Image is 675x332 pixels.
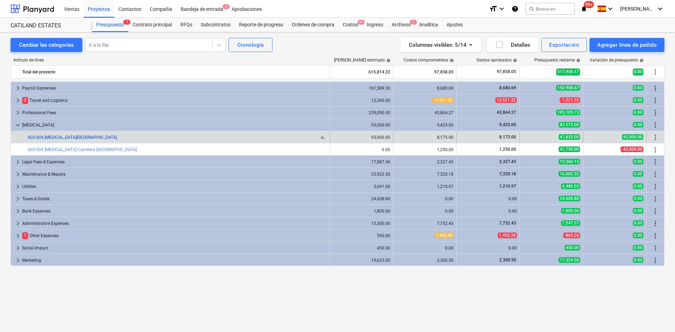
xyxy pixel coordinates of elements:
div: 2,327.43 [396,160,454,164]
span: 450.00 [565,245,580,250]
div: Costos [339,18,362,32]
a: Analítica [415,18,442,32]
div: 23,922.50 [333,172,390,177]
div: Utilities [22,181,327,192]
div: 93,000.00 [333,123,390,128]
div: Detalles [495,40,530,50]
a: Reporte de progreso [235,18,288,32]
span: keyboard_arrow_right [14,219,22,228]
span: 8,175.00 [499,135,517,139]
span: Mas acciones [651,96,660,105]
span: 43,864.27 [496,110,517,115]
div: Presupuesto [92,18,128,32]
div: Gastos aprobados [476,58,517,63]
span: Mas acciones [651,68,660,76]
span: 3 [123,20,130,25]
div: Travel and Logistics [22,95,327,106]
span: Mas acciones [651,182,660,191]
i: keyboard_arrow_down [606,5,615,13]
div: 450.00 [333,246,390,250]
span: Mas acciones [651,207,660,215]
span: 7 [410,20,417,25]
span: 7,752.43 [499,221,517,226]
span: 8,680.69 [499,85,517,90]
button: Columnas visibles:5/14 [400,38,481,52]
span: 1,800.00 [561,208,580,214]
span: 0.00 [633,183,643,189]
span: 99+ [584,1,594,8]
div: RFQs [176,18,197,32]
span: -1,221.32 [560,97,580,103]
span: Mas acciones [651,133,660,142]
span: help [575,58,580,63]
span: 17,324.50 [559,257,580,263]
span: keyboard_arrow_right [14,182,22,191]
div: 1,250.00 [396,147,454,152]
span: Mas acciones [651,121,660,129]
div: 0.00 [396,196,454,201]
div: 239,050.00 [333,110,390,115]
div: [MEDICAL_DATA] [22,119,327,131]
span: 0.00 [633,97,643,103]
button: Detalles [487,38,539,52]
span: 16,602.32 [559,171,580,177]
div: Legal Fees & Expenses [22,156,327,168]
span: Mas acciones [651,109,660,117]
span: 0.00 [633,233,643,238]
button: Exportación [541,38,587,52]
div: Cambiar las categorías [19,40,74,50]
div: Ajustes [442,18,467,32]
div: 8,680.69 [396,86,454,91]
a: Contrato principal [128,18,176,32]
span: 1,455.26 [498,233,517,238]
div: Chat Widget [640,298,675,332]
div: Columnas visibles : 5/14 [409,40,473,50]
span: 1,455.26 [435,233,454,238]
a: Ordenes de compra [288,18,339,32]
div: 24,608.80 [333,196,390,201]
div: 1,210.97 [396,184,454,189]
span: help [512,58,517,63]
span: bar_chart [320,135,326,140]
span: 13,521.32 [495,97,517,103]
a: Presupuesto3 [92,18,128,32]
span: keyboard_arrow_right [14,84,22,92]
div: Archivos [387,18,415,32]
span: 97,858.05 [496,69,517,75]
div: 0.00 [459,246,517,250]
span: Mas acciones [651,256,660,265]
span: 2,300.50 [499,258,517,262]
div: 7,320.18 [396,172,454,177]
div: Administrative Expenses [22,218,327,229]
span: help [638,58,644,63]
span: 4,480.03 [561,183,580,189]
span: 2,327.43 [499,159,517,164]
span: keyboard_arrow_right [14,256,22,265]
div: 2,300.50 [396,258,454,263]
span: 0.00 [633,245,643,250]
span: 43,000.00 [622,134,643,140]
div: 0.00 [396,209,454,214]
span: Mas acciones [651,84,660,92]
i: notifications [580,5,587,13]
div: Costos comprometidos [404,58,454,63]
button: Cambiar las categorías [11,38,82,52]
div: Artículo de línea [11,58,330,63]
span: -865.26 [563,233,580,238]
div: 0.00 [459,209,517,214]
span: Mas acciones [651,145,660,154]
span: 7,547.57 [561,220,580,226]
span: 0.00 [633,257,643,263]
span: 0.00 [633,171,643,177]
span: 1,210.97 [499,184,517,189]
span: 41,825.00 [559,134,580,140]
div: 161,589.36 [333,86,390,91]
span: 24,608.80 [559,196,580,201]
span: keyboard_arrow_down [14,121,22,129]
div: 8,175.00 [396,135,454,140]
div: Bank Expenses [22,206,327,217]
span: 0.00 [633,159,643,164]
a: Costos9+ [339,18,362,32]
button: Agregar línea de pedido [590,38,664,52]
